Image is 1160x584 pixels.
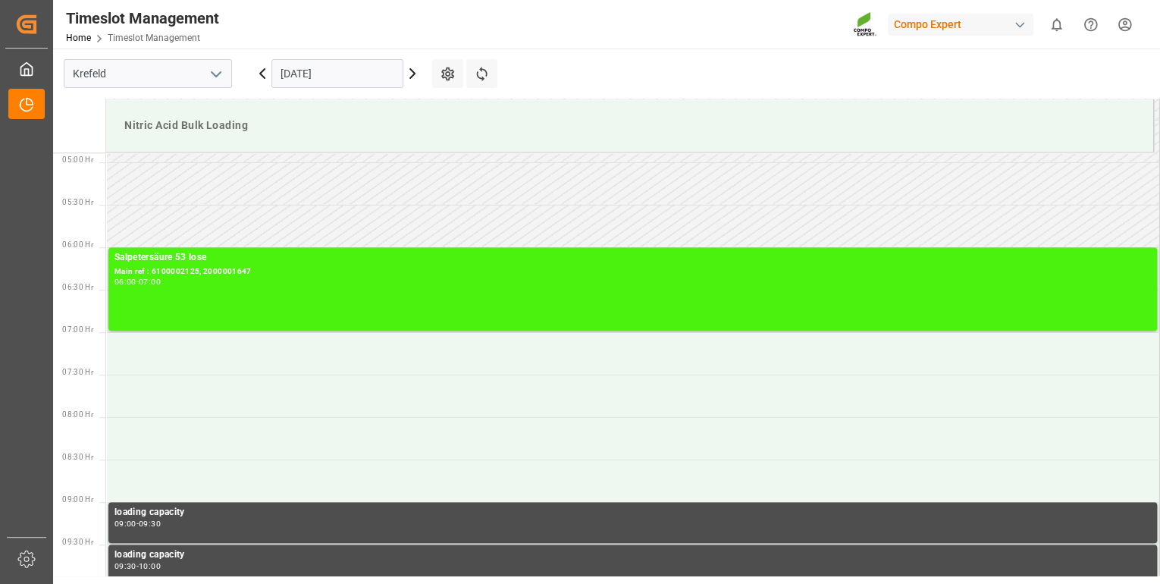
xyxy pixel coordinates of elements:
div: 09:30 [139,520,161,527]
span: 06:30 Hr [62,283,93,291]
div: 06:00 [114,278,136,285]
div: 07:00 [139,278,161,285]
button: open menu [204,62,227,86]
div: Nitric Acid Bulk Loading [118,111,1141,140]
div: Timeslot Management [66,7,219,30]
div: - [136,520,139,527]
div: - [136,563,139,570]
a: Home [66,33,91,43]
span: 07:00 Hr [62,325,93,334]
div: Compo Expert [888,14,1033,36]
span: 06:00 Hr [62,240,93,249]
div: Salpetersäure 53 lose [114,250,1151,265]
div: Main ref : 6100002125, 2000001647 [114,265,1151,278]
span: 05:30 Hr [62,198,93,206]
span: 09:30 Hr [62,538,93,546]
input: Type to search/select [64,59,232,88]
button: show 0 new notifications [1039,8,1074,42]
span: 05:00 Hr [62,155,93,164]
div: 09:30 [114,563,136,570]
button: Compo Expert [888,10,1039,39]
div: - [136,278,139,285]
span: 08:00 Hr [62,410,93,419]
input: DD.MM.YYYY [271,59,403,88]
img: Screenshot%202023-09-29%20at%2010.02.21.png_1712312052.png [853,11,877,38]
span: 08:30 Hr [62,453,93,461]
span: 09:00 Hr [62,495,93,504]
div: loading capacity [114,548,1151,563]
span: 07:30 Hr [62,368,93,376]
button: Help Center [1074,8,1108,42]
div: 09:00 [114,520,136,527]
div: 10:00 [139,563,161,570]
div: loading capacity [114,505,1151,520]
